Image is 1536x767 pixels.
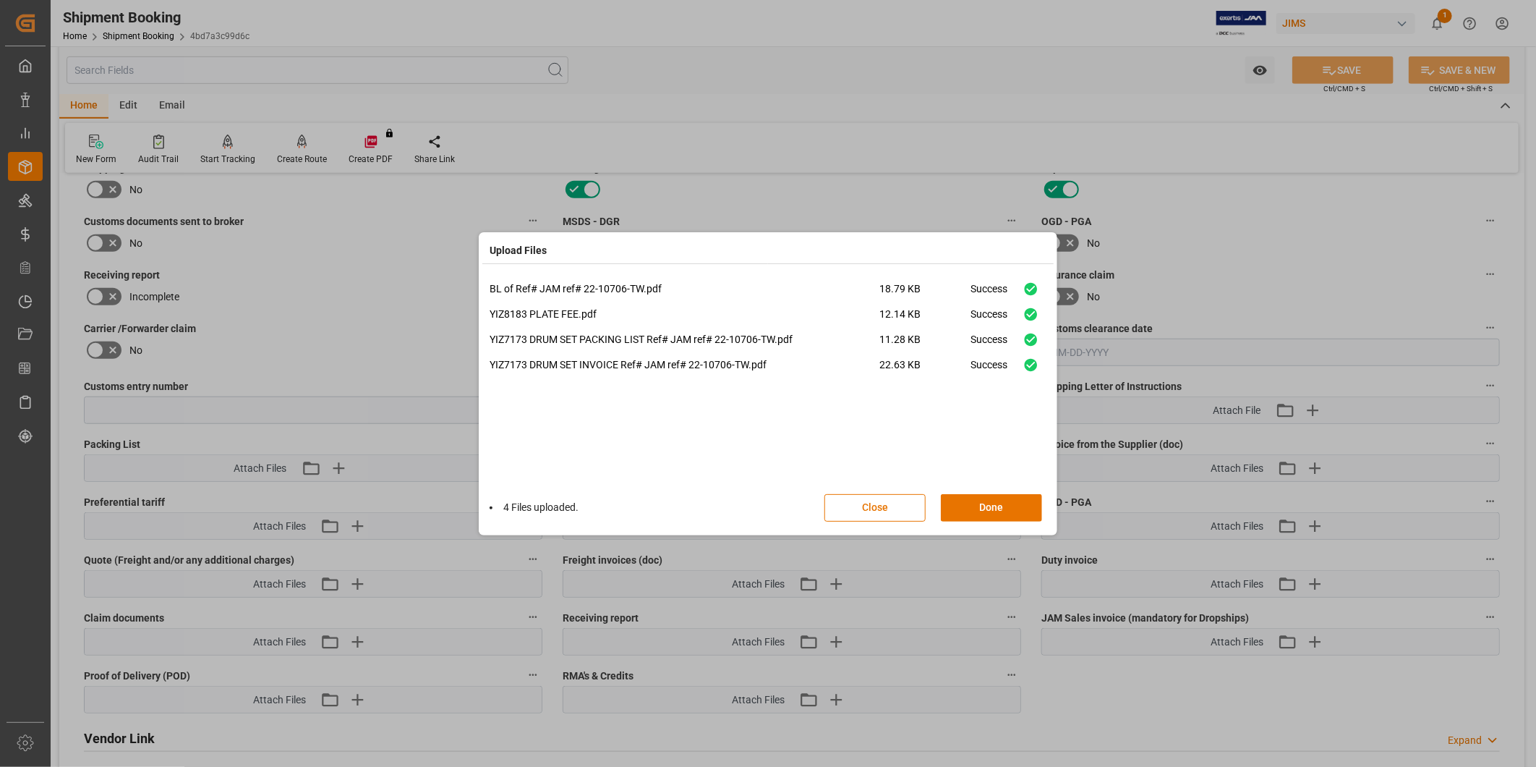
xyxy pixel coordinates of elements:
[970,307,1007,332] div: Success
[490,307,879,322] p: YIZ8183 PLATE FEE.pdf
[941,494,1042,522] button: Done
[490,243,547,258] h4: Upload Files
[490,357,879,373] p: YIZ7173 DRUM SET INVOICE Ref# JAM ref# 22-10706-TW.pdf
[490,281,879,297] p: BL of Ref# JAM ref# 22-10706-TW.pdf
[490,332,879,347] p: YIZ7173 DRUM SET PACKING LIST Ref# JAM ref# 22-10706-TW.pdf
[879,332,970,357] span: 11.28 KB
[970,357,1007,383] div: Success
[970,281,1007,307] div: Success
[824,494,926,522] button: Close
[879,357,970,383] span: 22.63 KB
[970,332,1007,357] div: Success
[879,281,970,307] span: 18.79 KB
[490,500,579,515] li: 4 Files uploaded.
[879,307,970,332] span: 12.14 KB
